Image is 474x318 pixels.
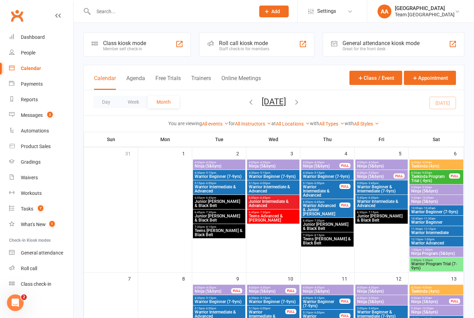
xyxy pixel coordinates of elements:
[313,234,324,237] span: - 8:15pm
[9,217,73,232] a: What's New1
[248,199,298,208] span: Junior Intermediate & Advanced
[21,97,38,102] div: Reports
[205,182,216,185] span: - 6:00pm
[303,161,340,164] span: 4:00pm
[411,189,462,193] span: Ninja (5&6yrs)
[303,182,340,185] span: 5:15pm
[357,185,406,193] span: Warrior Beginner & Intermediate (7-9yrs)
[103,40,146,46] div: Class kiosk mode
[9,76,73,92] a: Payments
[9,245,73,261] a: General attendance kiosk mode
[248,196,298,199] span: 6:00pm
[421,248,433,251] span: - 1:30pm
[303,234,352,237] span: 7:30pm
[313,286,324,289] span: - 4:30pm
[9,276,73,292] a: Class kiosk mode
[21,281,51,287] div: Class check-in
[205,286,216,289] span: - 4:30pm
[21,50,35,55] div: People
[248,214,298,222] span: Teens Advanced & [PERSON_NAME]
[276,121,310,127] a: All Locations
[357,289,406,293] span: Ninja (5&6yrs)
[411,262,462,270] span: Warrior Program Trial (7-9yrs)
[423,227,436,231] span: - 12:15pm
[421,186,432,189] span: - 9:30am
[84,132,138,147] th: Sun
[354,121,379,127] a: All Styles
[248,185,298,193] span: Warrior Intermediate & Advanced
[411,248,462,251] span: 1:00pm
[205,307,216,310] span: - 6:00pm
[411,161,462,164] span: 8:30am
[303,174,352,179] span: Warrior Beginner (7-9yrs)
[421,259,433,262] span: - 2:30pm
[182,147,192,159] div: 1
[21,250,63,256] div: General attendance
[313,200,324,204] span: - 6:45pm
[313,296,324,300] span: - 5:15pm
[357,296,406,300] span: 4:30pm
[411,241,462,245] span: Warrior Advanced
[411,164,462,168] span: Taekinda (4yrs)
[357,182,406,185] span: 5:00pm
[290,147,300,159] div: 3
[259,211,270,214] span: - 7:30pm
[248,300,298,304] span: Warrior Beginner (7-9yrs)
[303,289,352,293] span: Ninja (5&6yrs)
[194,211,244,214] span: 6:45pm
[194,171,244,174] span: 4:30pm
[192,132,246,147] th: Tue
[248,161,298,164] span: 4:00pm
[421,171,432,174] span: - 9:00am
[248,211,298,214] span: 6:45pm
[21,112,43,118] div: Messages
[205,296,216,300] span: - 5:15pm
[313,161,324,164] span: - 4:30pm
[194,300,244,304] span: Warrior Beginner (7-9yrs)
[339,203,350,208] div: FULL
[301,132,355,147] th: Thu
[236,147,246,159] div: 2
[194,289,231,293] span: Ninja (5&6yrs)
[47,112,53,118] span: 2
[411,217,462,220] span: 10:45am
[248,286,286,289] span: 4:00pm
[454,147,464,159] div: 6
[357,161,406,164] span: 4:00pm
[285,288,296,293] div: FULL
[194,199,244,208] span: Junior [PERSON_NAME] & Black Belt
[194,307,244,310] span: 5:15pm
[303,222,352,231] span: Junior [PERSON_NAME] & Black Belt
[194,229,244,237] span: Teens [PERSON_NAME] & Black Belt
[9,92,73,108] a: Reports
[205,211,216,214] span: - 7:30pm
[399,147,408,159] div: 5
[367,196,379,199] span: - 6:30pm
[194,185,244,193] span: Warrior Intermediate & Advanced
[9,108,73,123] a: Messages 2
[259,161,270,164] span: - 4:30pm
[395,5,455,11] div: [GEOGRAPHIC_DATA]
[367,161,379,164] span: - 4:30pm
[411,207,462,210] span: 10:00am
[9,261,73,276] a: Roll call
[155,75,181,90] button: Free Trials
[168,121,202,126] strong: You are viewing
[259,6,289,17] button: Add
[367,182,379,185] span: - 5:45pm
[38,205,43,211] span: 7
[411,296,449,300] span: 9:00am
[303,237,352,245] span: Teens [PERSON_NAME] & Black Belt
[421,161,432,164] span: - 9:00am
[411,286,462,289] span: 8:30am
[125,147,138,159] div: 31
[317,3,336,19] span: Settings
[409,132,464,147] th: Sat
[339,163,350,168] div: FULL
[411,227,462,231] span: 11:30am
[411,238,462,241] span: 12:15pm
[355,132,409,147] th: Fri
[21,175,38,180] div: Waivers
[248,289,286,293] span: Ninja (5&6yrs)
[449,173,460,179] div: FULL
